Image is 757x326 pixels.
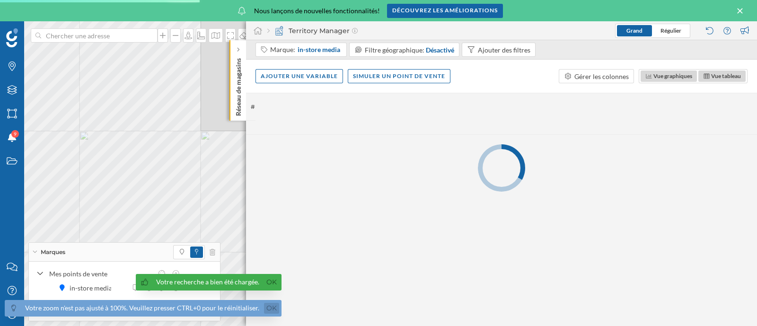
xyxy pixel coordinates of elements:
div: Marque: [270,45,341,54]
p: Réseau de magasins [234,54,243,116]
div: Votre recherche a bien été chargée. [156,277,259,287]
span: Filtre géographique: [365,46,424,54]
div: Désactivé [426,45,454,55]
span: Vue graphiques [653,72,692,79]
div: Territory Manager [267,26,358,35]
span: Marques [41,248,65,256]
span: Vue tableau [711,72,741,79]
a: Ok [264,277,279,288]
div: Mes points de vente [49,269,152,279]
div: Gérer les colonnes [574,71,629,81]
span: Nous lançons de nouvelles fonctionnalités! [254,6,380,16]
img: territory-manager.svg [274,26,284,35]
span: Régulier [660,27,681,34]
div: Votre zoom n'est pas ajusté à 100%. Veuillez presser CTRL+0 pour le réinitialiser. [25,303,259,313]
span: 9 [14,129,17,139]
a: Ok [264,303,279,314]
span: Grand [626,27,643,34]
span: # [251,103,255,111]
img: Logo Geoblink [6,28,18,47]
div: Ajouter des filtres [478,45,530,55]
span: in-store media [298,45,340,54]
span: Assistance [15,7,61,15]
